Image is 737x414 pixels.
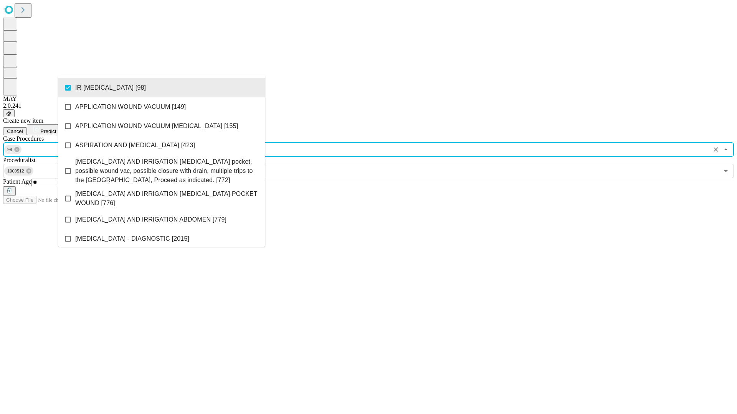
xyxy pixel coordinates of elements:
[3,117,43,124] span: Create new item
[711,144,721,155] button: Clear
[4,167,27,176] span: 1000512
[75,189,259,208] span: [MEDICAL_DATA] AND IRRIGATION [MEDICAL_DATA] POCKET WOUND [776]
[75,234,189,243] span: [MEDICAL_DATA] - DIAGNOSTIC [2015]
[720,144,731,155] button: Close
[720,166,731,176] button: Open
[3,102,734,109] div: 2.0.241
[7,128,23,134] span: Cancel
[75,102,186,112] span: APPLICATION WOUND VACUUM [149]
[40,128,56,134] span: Predict
[4,166,33,176] div: 1000512
[6,110,12,116] span: @
[75,141,195,150] span: ASPIRATION AND [MEDICAL_DATA] [423]
[75,122,238,131] span: APPLICATION WOUND VACUUM [MEDICAL_DATA] [155]
[75,83,146,92] span: IR [MEDICAL_DATA] [98]
[3,178,31,185] span: Patient Age
[3,135,44,142] span: Scheduled Procedure
[3,95,734,102] div: MAY
[4,145,15,154] span: 98
[27,124,62,135] button: Predict
[3,157,35,163] span: Proceduralist
[3,109,15,117] button: @
[3,127,27,135] button: Cancel
[75,215,226,224] span: [MEDICAL_DATA] AND IRRIGATION ABDOMEN [779]
[75,157,259,185] span: [MEDICAL_DATA] AND IRRIGATION [MEDICAL_DATA] pocket, possible wound vac, possible closure with dr...
[4,145,21,154] div: 98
